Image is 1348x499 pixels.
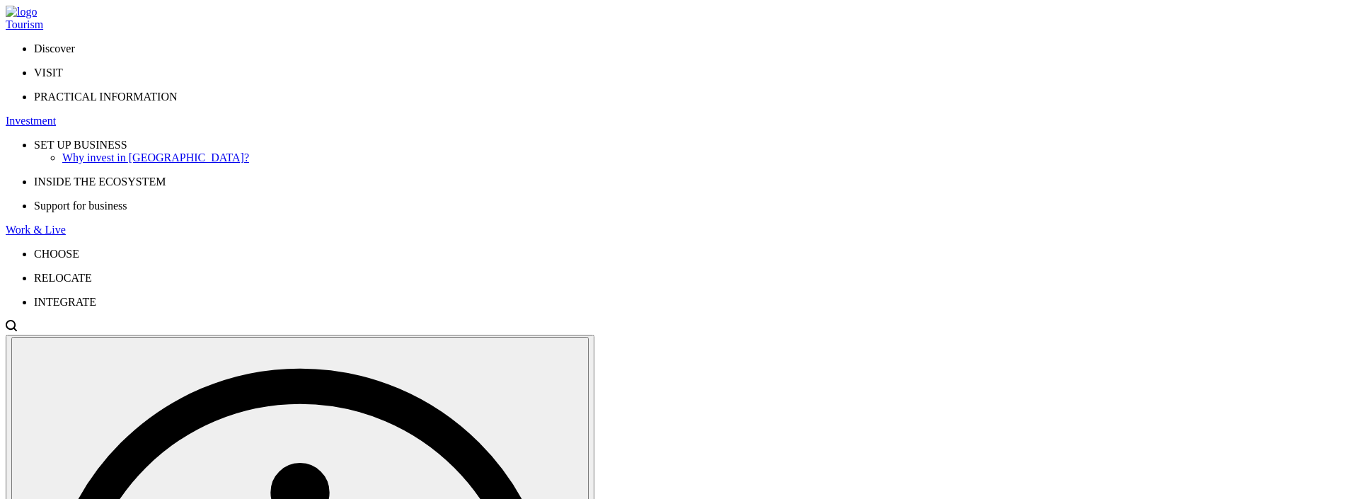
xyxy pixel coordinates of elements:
[34,248,79,260] span: CHOOSE
[34,200,127,212] span: Support for business
[6,322,17,334] a: Open search modal
[62,151,1342,164] a: Why invest in [GEOGRAPHIC_DATA]?
[6,224,1342,236] a: Work & Live
[34,139,127,151] span: SET UP BUSINESS
[34,272,92,284] span: RELOCATE
[6,115,1342,127] a: Investment
[34,67,63,79] span: VISIT
[34,296,96,308] span: INTEGRATE
[6,18,1342,309] nav: Primary navigation
[34,42,75,55] span: Discover
[34,176,166,188] span: INSIDE THE ECOSYSTEM
[6,6,37,18] img: logo
[6,18,1342,31] a: Tourism
[34,91,178,103] span: PRACTICAL INFORMATION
